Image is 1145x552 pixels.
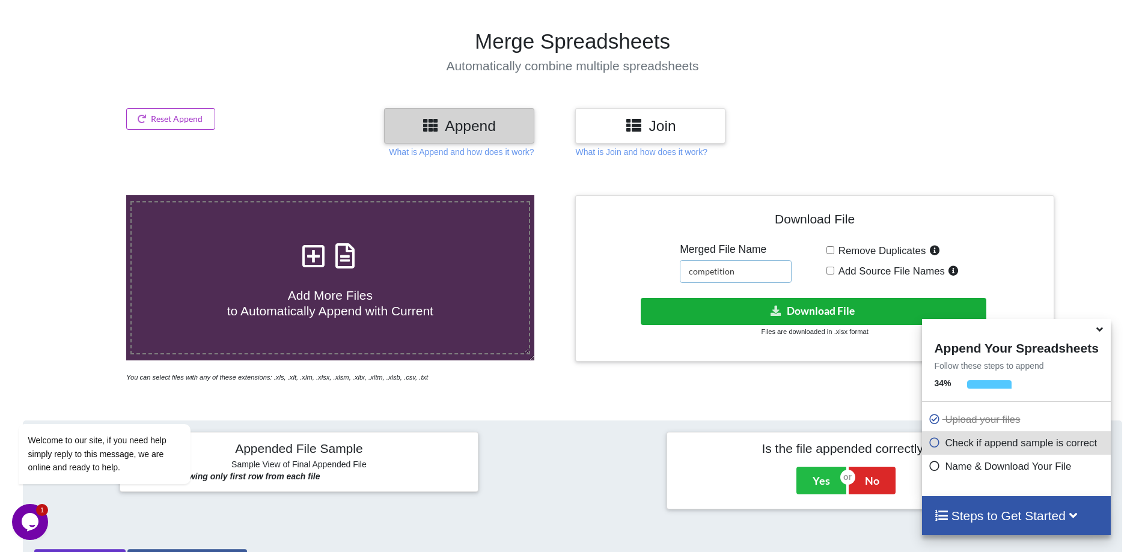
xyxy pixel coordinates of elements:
button: Yes [796,467,846,494]
p: Upload your files [928,412,1107,427]
i: You can select files with any of these extensions: .xls, .xlt, .xlm, .xlsx, .xlsm, .xltx, .xltm, ... [126,374,428,381]
span: Add Source File Names [834,265,945,277]
h4: Steps to Get Started [934,508,1098,523]
iframe: chat widget [12,315,228,498]
h4: Appended File Sample [129,441,469,458]
p: Check if append sample is correct [928,435,1107,450]
iframe: chat widget [12,504,50,540]
b: Showing only first row from each file [173,472,320,481]
p: What is Append and how does it work? [389,146,534,158]
b: 34 % [934,378,951,388]
small: Files are downloaded in .xlsx format [761,328,868,335]
h4: Is the file appended correctly? [676,441,1016,456]
h5: Merged File Name [680,243,792,256]
span: Remove Duplicates [834,245,926,256]
h4: Download File [584,204,1045,238]
p: Follow these steps to append [922,360,1110,372]
h4: Append Your Spreadsheets [922,338,1110,356]
button: Reset Append [126,108,215,130]
button: No [849,467,896,494]
input: Enter File Name [680,260,792,283]
span: Add More Files to Automatically Append with Current [227,288,433,317]
h3: Join [584,117,716,135]
p: What is Join and how does it work? [575,146,707,158]
p: Name & Download Your File [928,459,1107,474]
h6: Sample View of Final Appended File [129,459,469,472]
h3: Append [393,117,525,135]
button: Download File [641,298,986,325]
